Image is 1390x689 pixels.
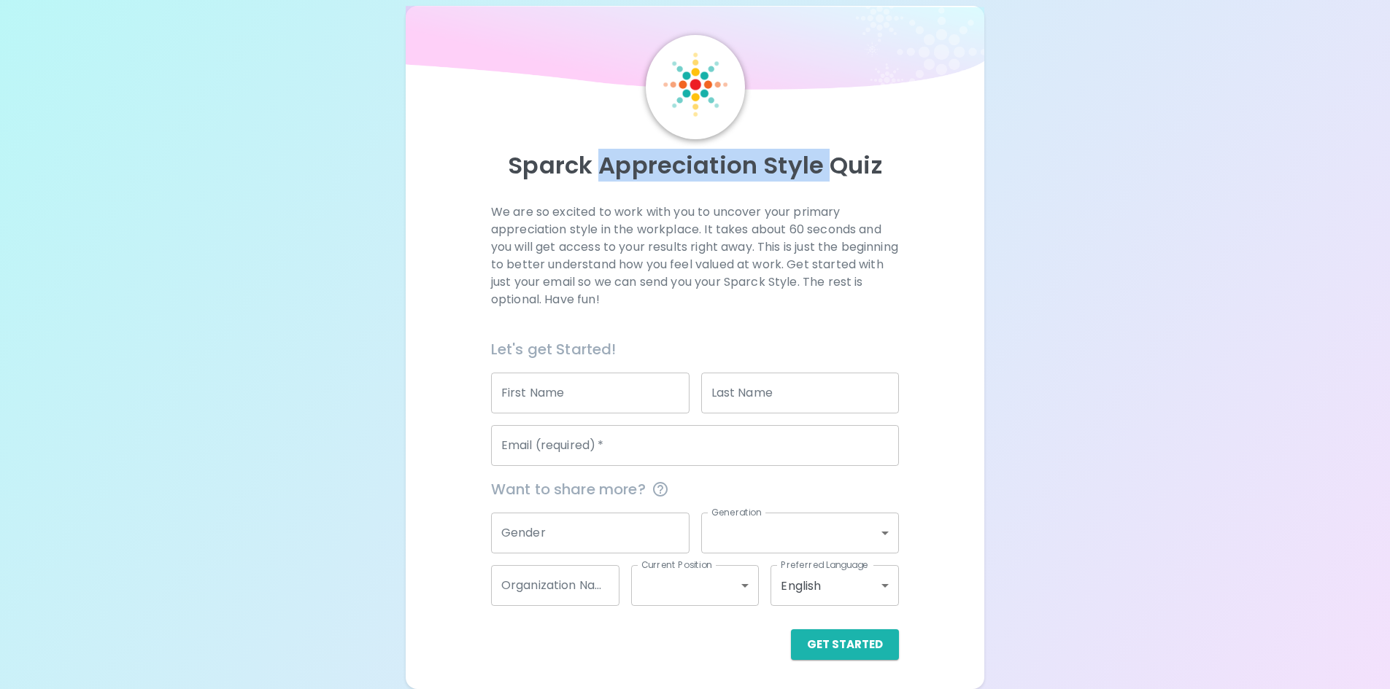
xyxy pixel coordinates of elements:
span: Want to share more? [491,478,899,501]
label: Current Position [641,558,712,571]
img: wave [406,6,985,97]
button: Get Started [791,629,899,660]
img: Sparck Logo [663,52,727,117]
label: Preferred Language [781,558,868,571]
p: We are so excited to work with you to uncover your primary appreciation style in the workplace. I... [491,203,899,308]
p: Sparck Appreciation Style Quiz [423,151,968,180]
label: Generation [711,506,762,518]
h6: Let's get Started! [491,338,899,361]
div: English [771,565,899,606]
svg: This information is completely confidential and only used for aggregated appreciation studies at ... [652,480,669,498]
